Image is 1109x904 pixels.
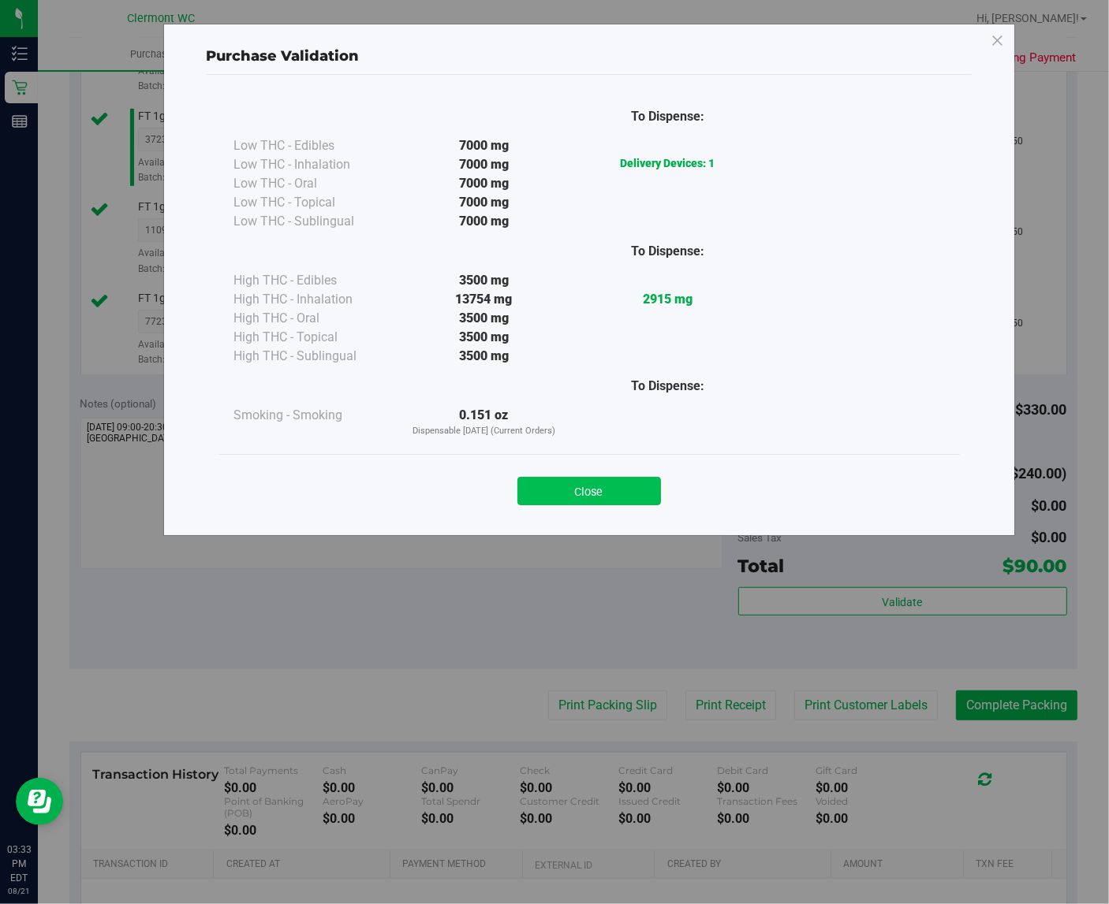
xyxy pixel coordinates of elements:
div: High THC - Inhalation [234,290,392,309]
p: Delivery Devices: 1 [576,155,760,172]
div: 7000 mg [392,136,576,155]
div: 7000 mg [392,174,576,193]
span: Purchase Validation [207,47,360,65]
div: 3500 mg [392,328,576,347]
strong: 2915 mg [643,292,693,307]
div: High THC - Sublingual [234,347,392,366]
div: 13754 mg [392,290,576,309]
p: Dispensable [DATE] (Current Orders) [392,425,576,438]
div: 3500 mg [392,309,576,328]
div: Low THC - Oral [234,174,392,193]
div: To Dispense: [576,377,760,396]
div: Low THC - Topical [234,193,392,212]
div: Low THC - Edibles [234,136,392,155]
div: Low THC - Sublingual [234,212,392,231]
div: High THC - Edibles [234,271,392,290]
div: 0.151 oz [392,406,576,438]
div: To Dispense: [576,107,760,126]
button: Close [517,477,661,505]
div: 7000 mg [392,212,576,231]
div: Smoking - Smoking [234,406,392,425]
div: High THC - Topical [234,328,392,347]
div: To Dispense: [576,242,760,261]
iframe: Resource center [16,778,63,825]
div: 3500 mg [392,347,576,366]
div: 7000 mg [392,193,576,212]
div: Low THC - Inhalation [234,155,392,174]
div: 3500 mg [392,271,576,290]
div: 7000 mg [392,155,576,174]
div: High THC - Oral [234,309,392,328]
